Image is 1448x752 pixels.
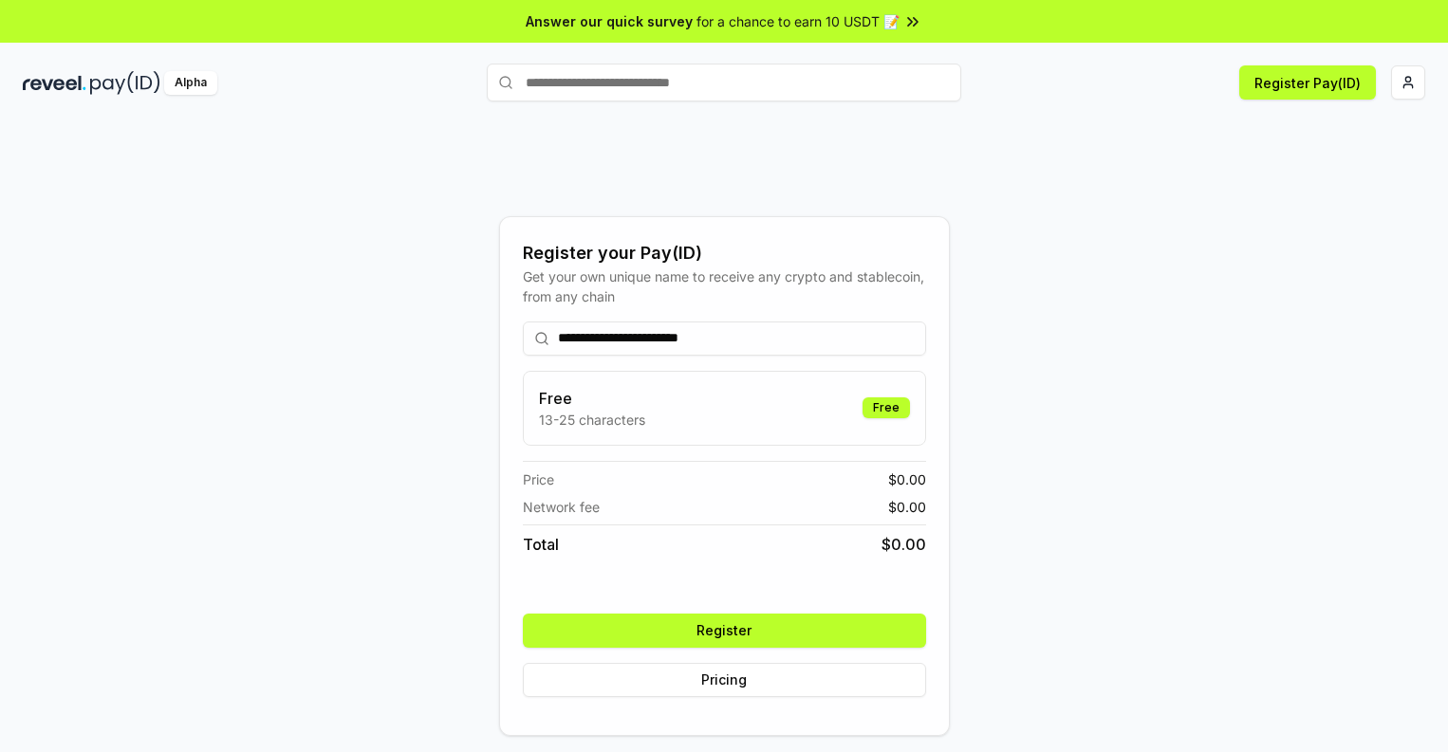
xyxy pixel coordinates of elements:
[90,71,160,95] img: pay_id
[1239,65,1376,100] button: Register Pay(ID)
[523,663,926,697] button: Pricing
[882,533,926,556] span: $ 0.00
[526,11,693,31] span: Answer our quick survey
[539,387,645,410] h3: Free
[523,266,926,306] div: Get your own unique name to receive any crypto and stablecoin, from any chain
[523,614,926,648] button: Register
[888,469,926,489] span: $ 0.00
[523,533,559,556] span: Total
[164,71,217,95] div: Alpha
[23,71,86,95] img: reveel_dark
[523,469,554,489] span: Price
[523,497,600,517] span: Network fee
[863,397,910,418] div: Free
[888,497,926,517] span: $ 0.00
[539,410,645,430] p: 13-25 characters
[523,240,926,266] div: Register your Pay(ID)
[696,11,900,31] span: for a chance to earn 10 USDT 📝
